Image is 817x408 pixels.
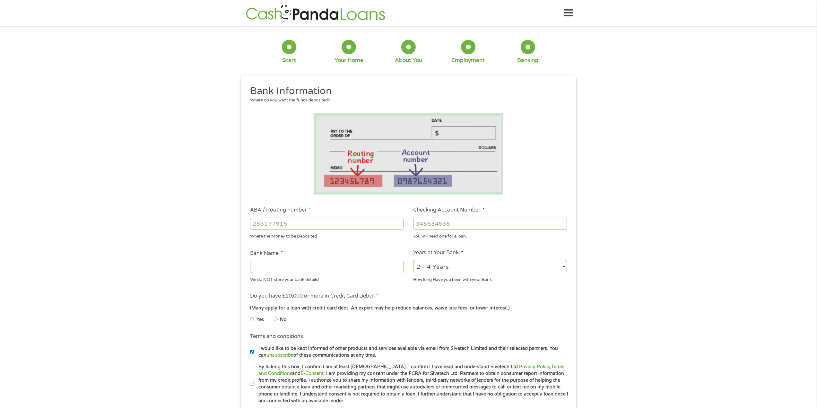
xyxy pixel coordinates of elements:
[413,231,567,240] div: You will need one for a loan.
[335,57,363,64] div: Your Home
[282,57,296,64] div: Start
[258,364,564,376] a: Terms and Conditions
[254,363,569,404] label: By ticking this box, I confirm I am at least [DEMOGRAPHIC_DATA]. I confirm I have read and unders...
[250,274,404,283] div: We do NOT store your bank details!
[413,218,567,230] input: 345634636
[244,4,387,22] img: GetLoanNow Logo
[250,293,378,299] label: Do you have $10,000 or more in Credit Card Debt?
[250,85,562,98] h2: Bank Information
[250,333,303,340] label: Terms and conditions
[519,364,550,369] a: Privacy Policy
[250,218,404,230] input: 263177916
[280,316,287,323] label: No
[395,57,422,64] div: About You
[314,113,504,195] img: Routing number location
[266,352,293,358] a: unsubscribe
[250,250,283,257] label: Bank Name
[300,371,324,376] a: E-Consent
[250,97,562,104] div: Where do you want the funds deposited?
[413,207,485,213] label: Checking Account Number
[517,57,538,64] div: Banking
[451,57,485,64] div: Employment
[250,207,311,213] label: ABA / Routing number
[254,345,569,359] label: I would like to be kept informed of other products and services available via email from Sivetech...
[413,274,567,283] div: How long Have you been with your Bank
[250,305,567,312] div: (Many apply for a loan with credit card debt. An expert may help reduce balances, waive late fees...
[413,249,463,256] label: Years at Your Bank
[250,231,404,240] div: Where the Money to be Deposited
[256,316,264,323] label: Yes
